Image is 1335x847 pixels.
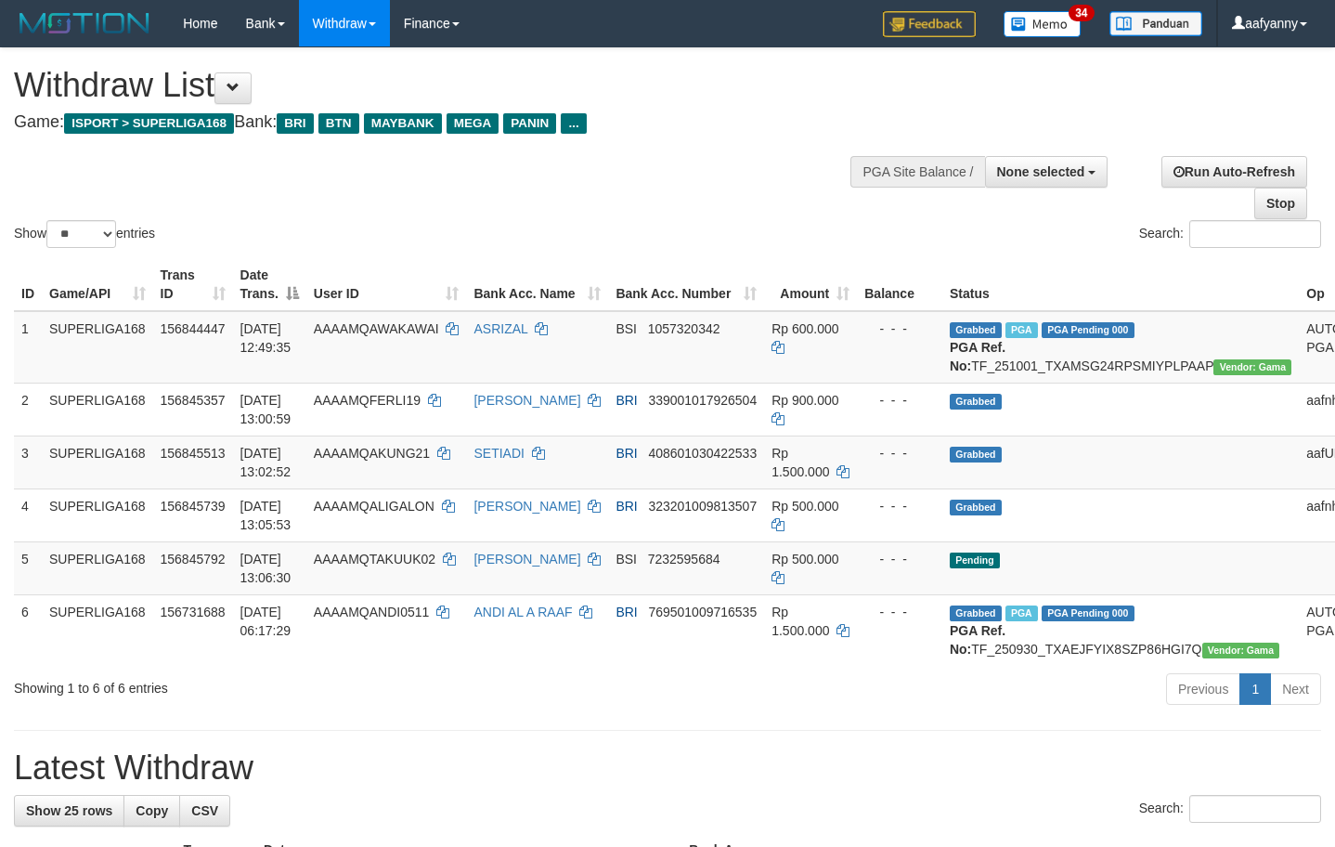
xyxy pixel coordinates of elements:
[14,795,124,827] a: Show 25 rows
[1069,5,1094,21] span: 34
[123,795,180,827] a: Copy
[14,541,42,594] td: 5
[153,258,233,311] th: Trans ID: activate to sort column ascending
[314,393,421,408] span: AAAAMQFERLI19
[648,393,757,408] span: Copy 339001017926504 to clipboard
[26,803,112,818] span: Show 25 rows
[46,220,116,248] select: Showentries
[14,9,155,37] img: MOTION_logo.png
[771,552,838,567] span: Rp 500.000
[240,321,292,355] span: [DATE] 12:49:35
[14,383,42,436] td: 2
[864,444,935,463] div: - - -
[648,552,720,567] span: Copy 7232595684 to clipboard
[1161,156,1307,188] a: Run Auto-Refresh
[42,258,153,311] th: Game/API: activate to sort column ascending
[997,164,1085,179] span: None selected
[616,499,637,514] span: BRI
[161,499,226,514] span: 156845739
[42,541,153,594] td: SUPERLIGA168
[616,393,637,408] span: BRI
[240,552,292,585] span: [DATE] 13:06:30
[179,795,230,827] a: CSV
[64,113,234,134] span: ISPORT > SUPERLIGA168
[42,311,153,384] td: SUPERLIGA168
[771,321,838,336] span: Rp 600.000
[277,113,313,134] span: BRI
[364,113,442,134] span: MAYBANK
[950,606,1002,621] span: Grabbed
[314,446,430,461] span: AAAAMQAKUNG21
[950,623,1005,657] b: PGA Ref. No:
[42,594,153,666] td: SUPERLIGA168
[950,340,1005,373] b: PGA Ref. No:
[14,671,542,697] div: Showing 1 to 6 of 6 entries
[14,311,42,384] td: 1
[1139,795,1321,823] label: Search:
[864,603,935,621] div: - - -
[14,113,872,132] h4: Game: Bank:
[14,436,42,489] td: 3
[864,497,935,515] div: - - -
[14,489,42,541] td: 4
[306,258,467,311] th: User ID: activate to sort column ascending
[14,67,872,104] h1: Withdraw List
[466,258,608,311] th: Bank Acc. Name: activate to sort column ascending
[1139,220,1321,248] label: Search:
[864,391,935,410] div: - - -
[764,258,857,311] th: Amount: activate to sort column ascending
[240,446,292,479] span: [DATE] 13:02:52
[950,500,1002,515] span: Grabbed
[1004,11,1082,37] img: Button%20Memo.svg
[473,321,527,336] a: ASRIZAL
[233,258,306,311] th: Date Trans.: activate to sort column descending
[608,258,764,311] th: Bank Acc. Number: activate to sort column ascending
[616,446,637,461] span: BRI
[942,311,1299,384] td: TF_251001_TXAMSG24RPSMIYPLPAAP
[771,446,829,479] span: Rp 1.500.000
[314,321,439,336] span: AAAAMQAWAKAWAI
[1189,220,1321,248] input: Search:
[942,258,1299,311] th: Status
[42,436,153,489] td: SUPERLIGA168
[950,553,1000,568] span: Pending
[950,322,1002,338] span: Grabbed
[950,394,1002,410] span: Grabbed
[473,393,580,408] a: [PERSON_NAME]
[1005,606,1038,621] span: Marked by aafromsomean
[1202,643,1280,658] span: Vendor URL: https://trx31.1velocity.biz
[648,446,757,461] span: Copy 408601030422533 to clipboard
[161,605,226,619] span: 156731688
[14,258,42,311] th: ID
[314,552,435,567] span: AAAAMQTAKUUK02
[864,319,935,338] div: - - -
[1189,795,1321,823] input: Search:
[240,499,292,532] span: [DATE] 13:05:53
[161,393,226,408] span: 156845357
[1042,322,1134,338] span: PGA Pending
[161,552,226,567] span: 156845792
[1109,11,1202,36] img: panduan.png
[14,220,155,248] label: Show entries
[240,393,292,426] span: [DATE] 13:00:59
[771,605,829,638] span: Rp 1.500.000
[1270,673,1321,705] a: Next
[1166,673,1240,705] a: Previous
[857,258,942,311] th: Balance
[503,113,556,134] span: PANIN
[616,321,637,336] span: BSI
[240,605,292,638] span: [DATE] 06:17:29
[314,605,430,619] span: AAAAMQANDI0511
[942,594,1299,666] td: TF_250930_TXAEJFYIX8SZP86HGI7Q
[447,113,499,134] span: MEGA
[161,321,226,336] span: 156844447
[648,605,757,619] span: Copy 769501009716535 to clipboard
[1213,359,1291,375] span: Vendor URL: https://trx31.1velocity.biz
[771,393,838,408] span: Rp 900.000
[42,383,153,436] td: SUPERLIGA168
[850,156,984,188] div: PGA Site Balance /
[771,499,838,514] span: Rp 500.000
[473,446,524,461] a: SETIADI
[161,446,226,461] span: 156845513
[1254,188,1307,219] a: Stop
